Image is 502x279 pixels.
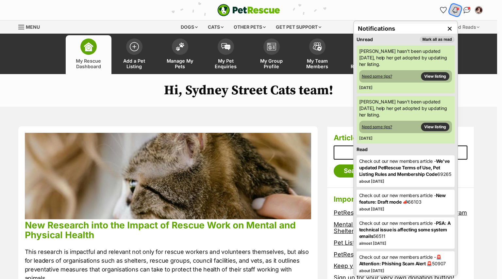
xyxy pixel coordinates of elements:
img: group-profile-icon-3fa3cf56718a62981997c0bc7e787c4b2cf8bcc04b72c1350f741eb67cf2f40e.svg [267,43,276,51]
a: Pet Listing Rules [334,239,380,246]
a: Member Resources [340,35,386,74]
a: Need some tips? [362,124,392,130]
p: Check out our new members article - 66103 [359,192,452,205]
span: My Pet Enquiries [211,58,241,69]
h3: Read [357,146,455,153]
div: Other pets [229,21,270,34]
button: Close dropdown [445,24,455,34]
button: My account [474,5,484,15]
a: Menu [18,21,44,32]
p: Check out our new members article - 50907 [359,254,452,267]
img: add-pet-listing-icon-0afa8454b4691262ce3f59096e99ab1cd57d4a30225e0717b998d2c9b9846f56.svg [130,42,139,51]
div: Dogs [176,21,202,34]
a: Check out our new members article -We've updated PetRescue Terms of Use, Pet Listing Rules and Me... [359,158,452,178]
span: Menu [26,24,40,30]
span: Add a Pet Listing [120,58,149,69]
a: My Pet Enquiries [203,35,249,74]
div: Good Reads [445,21,484,34]
span: [DATE] [359,85,373,90]
a: New Research into the Impact of Rescue Work on Mental and Physical Health [25,220,296,240]
p: Check out our new members article - 56511 [359,220,452,240]
img: dashboard-icon-eb2f2d2d3e046f16d808141f083e7271f6b2e854fb5c12c21221c1fb7104beca.svg [84,42,93,51]
div: Cats [203,21,228,34]
a: PetRescue's Food & Product Donation Program [334,209,467,216]
a: PetRescue [217,4,280,16]
span: about [DATE] [359,207,384,211]
h3: Unread [357,36,373,43]
a: Check out our new members article -🚨 Attention: Phishing Scam Alert 🚨50907 [359,254,452,267]
ul: Account quick links [438,5,484,15]
img: chat-41dd97257d64d25036548639549fe6c8038ab92f7586957e7f3b1b290dea8141.svg [463,7,470,13]
strong: We've updated PetRescue Terms of Use, Pet Listing Rules and Membership Code [359,158,450,177]
a: View listing [421,123,449,131]
h3: Article Search [334,133,467,142]
span: about [DATE] [359,179,384,184]
span: Member Resources [348,58,378,69]
h2: Notifications [358,24,395,33]
a: View listing [421,72,449,81]
span: [DATE] [359,136,373,141]
a: Check out our new members article -PSA: A technical issue is affecting some system emails56511 [359,220,452,240]
span: Manage My Pets [165,58,195,69]
button: Notifications [448,3,462,17]
a: My Group Profile [249,35,294,74]
span: about [DATE] [359,268,384,273]
p: [PERSON_NAME] hasn't been updated [DATE], help her get adopted by updating her listing. [359,48,452,68]
img: pet-enquiries-icon-7e3ad2cf08bfb03b45e93fb7055b45f3efa6380592205ae92323e6603595dc1f.svg [221,43,230,50]
img: phpu68lcuz3p4idnkqkn.jpg [25,133,311,219]
a: Conversations [462,5,472,15]
button: Mark all as read [420,36,454,43]
img: team-members-icon-5396bd8760b3fe7c0b43da4ab00e1e3bb1a5d9ba89233759b79545d2d3fc5d0d.svg [313,42,322,51]
img: notifications-46538b983faf8c2785f20acdc204bb7945ddae34d4c08c2a6579f10ce5e182be.svg [451,6,459,14]
a: Keep your contact details up-to-date [334,262,437,269]
a: Need some tips? [362,74,392,79]
a: PetRescue Membership Code [334,251,418,258]
img: Ange Black profile pic [476,7,482,13]
a: Mental Health Resources for Rescue and Shelter Workers [334,221,449,235]
img: manage-my-pets-icon-02211641906a0b7f246fdf0571729dbe1e7629f14944591b6c1af311fb30b64b.svg [176,42,185,51]
a: Manage My Pets [157,35,203,74]
a: My Team Members [294,35,340,74]
a: Add a Pet Listing [111,35,157,74]
span: My Group Profile [257,58,286,69]
span: My Team Members [303,58,332,69]
strong: PSA: A technical issue is affecting some system emails [359,220,451,239]
input: Search [334,164,375,178]
img: logo-e224e6f780fb5917bec1dbf3a21bbac754714ae5b6737aabdf751b685950b380.svg [217,4,280,16]
p: Check out our new members article - 69265 [359,158,452,178]
div: Get pet support [271,21,326,34]
a: Check out our new members article -New feature: Draft mode 📣66103 [359,192,452,205]
p: [PERSON_NAME] hasn't been updated [DATE], help her get adopted by updating her listing. [359,99,452,118]
a: Favourites [438,5,449,15]
a: My Rescue Dashboard [66,35,111,74]
h3: Important information [334,194,467,204]
span: almost [DATE] [359,241,386,246]
span: My Rescue Dashboard [74,58,103,69]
